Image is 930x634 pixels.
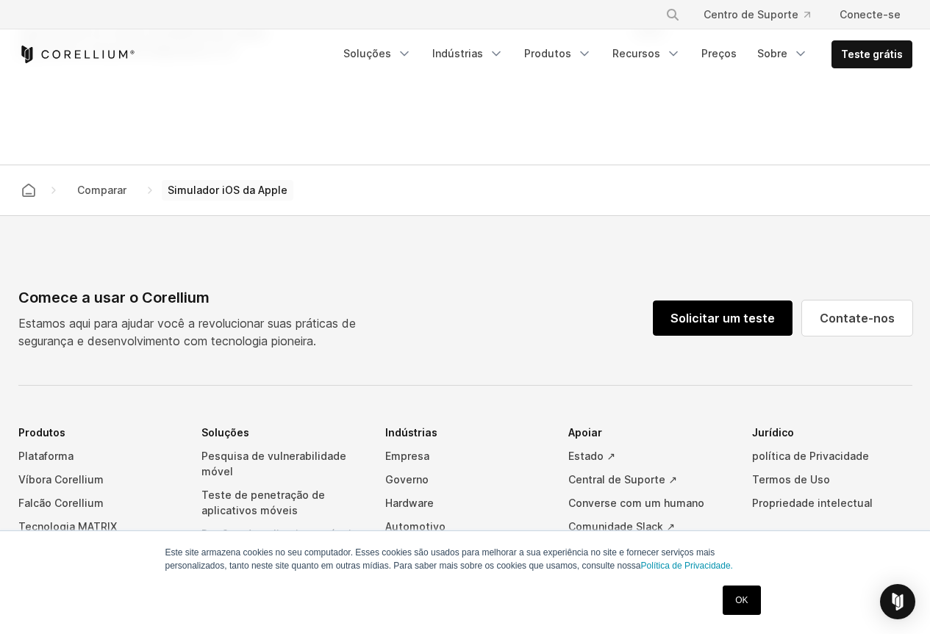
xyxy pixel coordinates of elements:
[752,450,869,462] font: política de Privacidade
[524,47,571,60] font: Produtos
[752,497,873,509] font: Propriedade intelectual
[201,489,325,516] font: Teste de penetração de aplicativos móveis
[704,8,798,21] font: Centro de Suporte
[659,1,686,28] button: Procurar
[432,47,483,60] font: Indústrias
[201,450,346,478] font: Pesquisa de vulnerabilidade móvel
[735,595,748,605] font: OK
[385,520,446,533] font: Automotivo
[15,180,42,201] a: Casa Corellium
[385,473,429,486] font: Governo
[168,184,287,196] font: Simulador iOS da Apple
[343,47,391,60] font: Soluções
[723,586,760,615] a: OK
[18,520,117,533] font: Tecnologia MATRIX
[841,48,903,60] font: Teste grátis
[18,473,104,486] font: Víbora Corellium
[653,300,793,336] a: Solicitar um teste
[568,497,704,509] font: Converse com um humano
[77,184,126,196] font: Comparar
[840,8,901,21] font: Conecte-se
[65,177,138,203] a: Comparar
[820,311,895,325] font: Contate-nos
[802,300,912,336] a: Contate-nos
[757,47,787,60] font: Sobre
[385,497,434,509] font: Hardware
[201,527,357,540] font: DevOps de aplicativos móveis
[385,450,429,462] font: Empresa
[18,450,74,462] font: Plataforma
[752,473,830,486] font: Termos de Uso
[18,46,135,63] a: Página inicial do Corellium
[568,450,615,462] font: Estado ↗
[335,40,912,68] div: Menu de navegação
[612,47,660,60] font: Recursos
[568,520,675,533] font: Comunidade Slack ↗
[18,289,210,306] font: Comece a usar o Corellium
[880,584,915,619] div: Open Intercom Messenger
[18,497,104,509] font: Falcão Corellium
[18,316,356,348] font: Estamos aqui para ajudar você a revolucionar suas práticas de segurança e desenvolvimento com tec...
[641,561,733,571] a: Política de Privacidade.
[568,473,677,486] font: Central de Suporte ↗
[701,47,737,60] font: Preços
[670,311,775,325] font: Solicitar um teste
[648,1,912,28] div: Menu de navegação
[165,547,715,571] font: Este site armazena cookies no seu computador. Esses cookies são usados ​​para melhorar a sua expe...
